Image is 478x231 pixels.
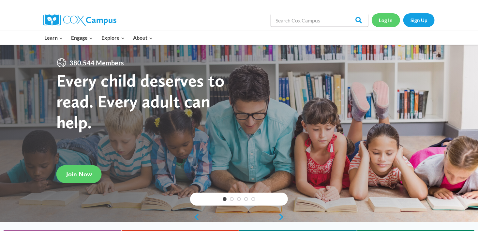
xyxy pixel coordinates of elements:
a: next [278,213,288,221]
nav: Primary Navigation [40,31,157,45]
img: Cox Campus [43,14,116,26]
button: Child menu of About [129,31,157,45]
a: 5 [251,197,255,201]
a: Join Now [56,165,102,183]
input: Search Cox Campus [271,14,368,27]
span: Join Now [66,170,92,178]
span: 380,544 Members [67,58,127,68]
a: Sign Up [403,13,435,27]
a: 2 [230,197,234,201]
button: Child menu of Learn [40,31,67,45]
a: 1 [223,197,227,201]
strong: Every child deserves to read. Every adult can help. [56,70,225,132]
a: previous [190,213,200,221]
nav: Secondary Navigation [372,13,435,27]
a: 4 [244,197,248,201]
button: Child menu of Engage [67,31,97,45]
a: 3 [237,197,241,201]
button: Child menu of Explore [97,31,129,45]
a: Log In [372,13,400,27]
div: content slider buttons [190,211,288,224]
